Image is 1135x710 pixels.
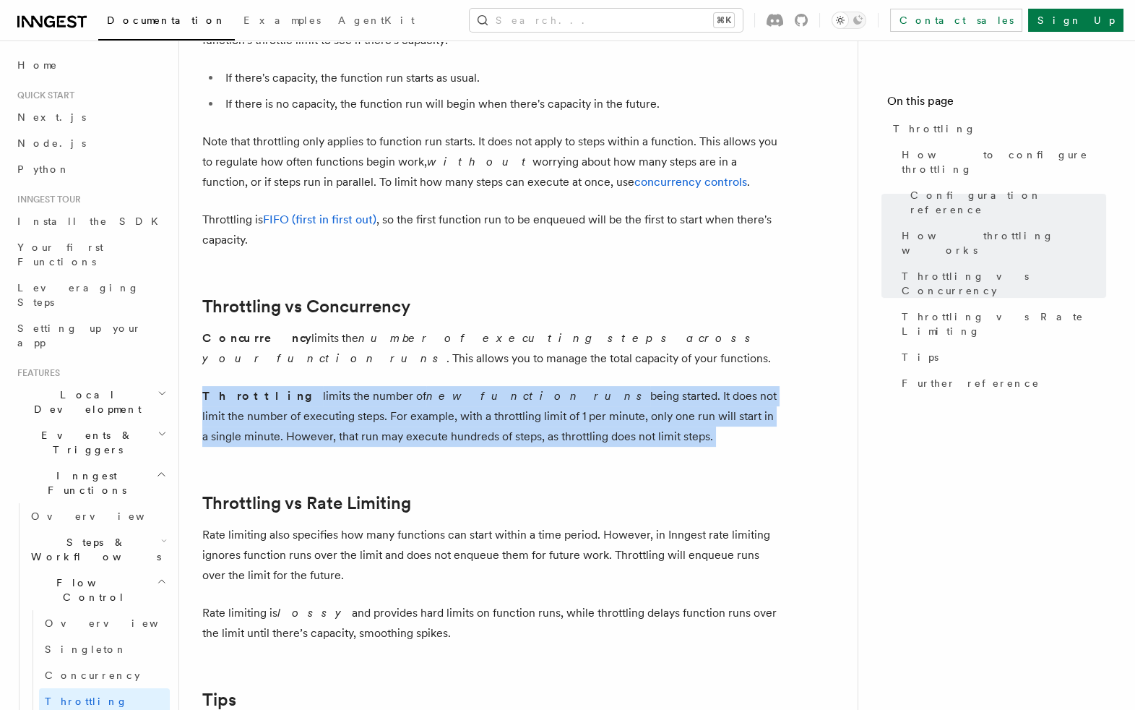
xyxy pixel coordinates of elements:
span: Overview [31,510,180,522]
kbd: ⌘K [714,13,734,27]
span: Concurrency [45,670,140,681]
span: How throttling works [902,228,1106,257]
span: Home [17,58,58,72]
button: Local Development [12,382,170,422]
a: Home [12,52,170,78]
span: Overview [45,617,194,629]
a: Singleton [39,636,170,662]
a: Setting up your app [12,315,170,356]
a: Leveraging Steps [12,275,170,315]
button: Events & Triggers [12,422,170,463]
span: Inngest Functions [12,469,156,497]
span: Further reference [902,376,1040,390]
li: If there's capacity, the function run starts as usual. [221,68,780,88]
a: Further reference [896,370,1106,396]
a: Throttling vs Concurrency [202,296,410,317]
p: Note that throttling only applies to function run starts. It does not apply to steps within a fun... [202,132,780,192]
a: Throttling vs Concurrency [896,263,1106,304]
p: Throttling is , so the first function run to be enqueued will be the first to start when there's ... [202,210,780,250]
a: Overview [25,503,170,529]
em: without [427,155,532,168]
em: new function runs [426,389,650,403]
span: Node.js [17,137,86,149]
span: Documentation [107,14,226,26]
em: number of executing steps across your function runs [202,331,759,365]
span: Your first Functions [17,241,103,268]
a: Contact sales [890,9,1022,32]
a: How throttling works [896,223,1106,263]
h4: On this page [887,93,1106,116]
a: Install the SDK [12,208,170,234]
button: Search...⌘K [470,9,743,32]
a: AgentKit [329,4,423,39]
a: Node.js [12,130,170,156]
span: Next.js [17,111,86,123]
span: Leveraging Steps [17,282,139,308]
p: Rate limiting also specifies how many functions can start within a time period. However, in Innge... [202,525,780,586]
strong: Throttling [202,389,323,403]
a: Examples [235,4,329,39]
span: Python [17,163,70,175]
span: Singleton [45,643,127,655]
span: Quick start [12,90,74,101]
span: Setting up your app [17,322,142,348]
span: Tips [902,350,938,364]
a: Tips [202,690,236,710]
a: Your first Functions [12,234,170,275]
a: Overview [39,610,170,636]
button: Inngest Functions [12,463,170,503]
a: Throttling vs Rate Limiting [202,493,411,513]
p: limits the number of being started. It does not limit the number of executing steps. For example,... [202,386,780,447]
span: Events & Triggers [12,428,157,457]
span: Throttling vs Concurrency [902,269,1106,298]
span: Configuration reference [910,188,1106,217]
span: Install the SDK [17,215,167,227]
span: Local Development [12,388,157,416]
a: Documentation [98,4,235,40]
a: Throttling [887,116,1106,142]
a: How to configure throttling [896,142,1106,182]
span: Steps & Workflows [25,535,161,564]
a: Next.js [12,104,170,130]
strong: Concurrency [202,331,311,345]
button: Steps & Workflows [25,529,170,570]
span: Examples [243,14,321,26]
span: Throttling vs Rate Limiting [902,309,1106,338]
a: Python [12,156,170,182]
p: limits the . This allows you to manage the total capacity of your functions. [202,328,780,369]
span: Throttling [45,696,128,707]
li: If there is no capacity, the function run will begin when there's capacity in the future. [221,94,780,114]
span: Throttling [893,121,976,136]
a: concurrency controls [634,175,747,189]
span: AgentKit [338,14,415,26]
a: Tips [896,344,1106,370]
button: Toggle dark mode [832,12,866,29]
a: Configuration reference [905,182,1106,223]
a: Sign Up [1028,9,1123,32]
a: FIFO (first in first out) [263,213,376,226]
a: Throttling vs Rate Limiting [896,304,1106,344]
span: Features [12,367,60,379]
span: Inngest tour [12,194,81,205]
span: Flow Control [25,576,157,604]
a: Concurrency [39,662,170,688]
span: How to configure throttling [902,147,1106,176]
button: Flow Control [25,570,170,610]
em: lossy [277,606,352,620]
p: Rate limiting is and provides hard limits on function runs, while throttling delays function runs... [202,603,780,643]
